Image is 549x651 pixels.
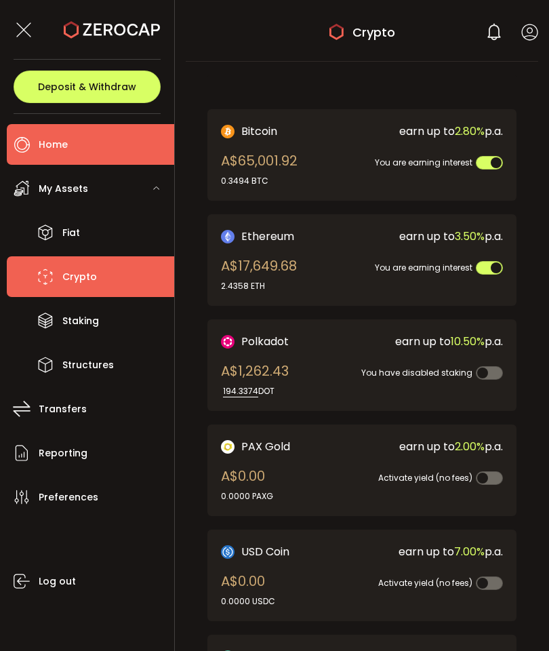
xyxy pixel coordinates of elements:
[39,179,88,199] span: My Assets
[241,438,290,455] span: PAX Gold
[221,335,235,349] img: DOT
[451,334,485,349] span: 10.50%
[39,399,87,419] span: Transfers
[62,355,114,375] span: Structures
[241,123,277,140] span: Bitcoin
[62,311,99,331] span: Staking
[361,367,472,378] span: You have disabled staking
[388,505,549,651] iframe: Chat Widget
[378,577,472,589] span: Activate yield (no fees)
[455,229,485,244] span: 3.50%
[221,361,289,397] div: A$1,262.43
[221,151,298,187] div: A$65,001.92
[221,466,273,502] div: A$0.00
[221,545,235,559] img: USD Coin
[39,488,98,507] span: Preferences
[455,439,485,454] span: 2.00%
[221,230,235,243] img: Ethereum
[221,595,275,608] div: 0.0000 USDC
[354,333,503,350] div: earn up to p.a.
[221,256,297,292] div: A$17,649.68
[221,490,273,502] div: 0.0000 PAXG
[354,543,503,560] div: earn up to p.a.
[221,385,289,397] div: DOT
[62,267,97,287] span: Crypto
[375,157,472,168] span: You are earning interest
[241,543,289,560] span: USD Coin
[221,280,297,292] div: 2.4358 ETH
[221,571,275,608] div: A$0.00
[375,262,472,273] span: You are earning interest
[352,23,395,41] span: Crypto
[455,123,485,139] span: 2.80%
[354,123,503,140] div: earn up to p.a.
[221,175,298,187] div: 0.3494 BTC
[38,82,136,92] span: Deposit & Withdraw
[221,125,235,138] img: Bitcoin
[241,333,289,350] span: Polkadot
[354,438,503,455] div: earn up to p.a.
[221,440,235,454] img: PAX Gold
[39,135,68,155] span: Home
[241,228,294,245] span: Ethereum
[39,572,76,591] span: Log out
[354,228,503,245] div: earn up to p.a.
[39,443,87,463] span: Reporting
[62,223,80,243] span: Fiat
[378,472,472,484] span: Activate yield (no fees)
[14,71,161,103] button: Deposit & Withdraw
